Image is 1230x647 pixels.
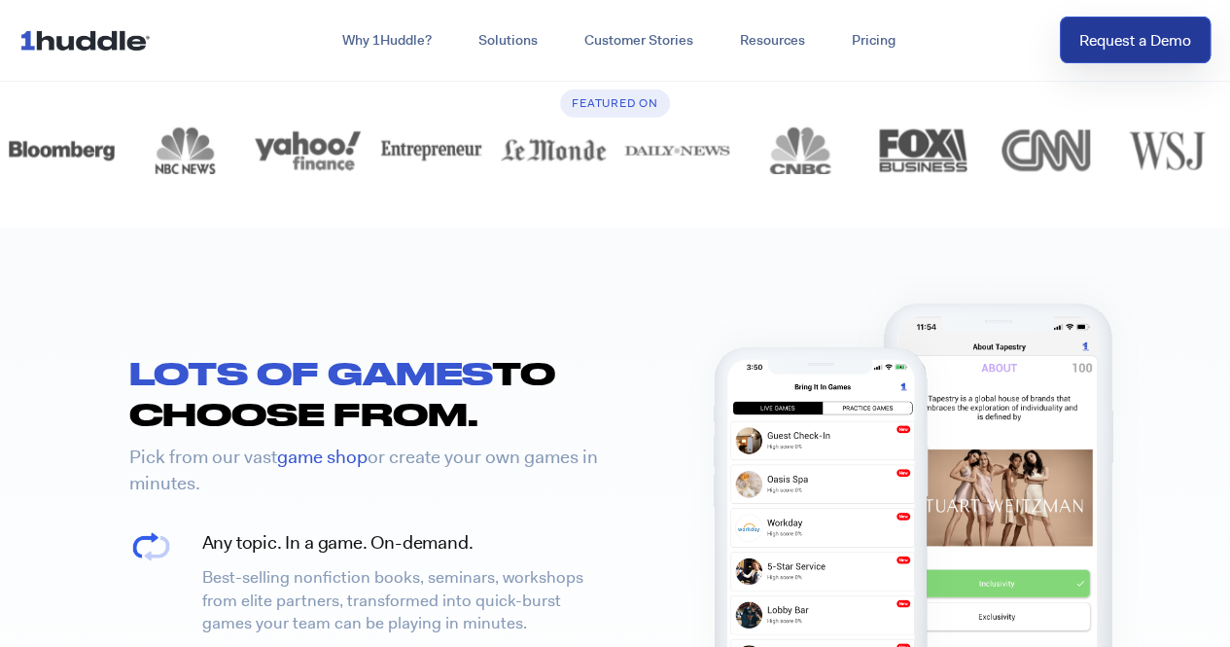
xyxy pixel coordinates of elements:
div: 11 of 12 [492,126,615,175]
a: Customer Stories [561,23,717,58]
img: logo_cnn [984,126,1107,175]
img: logo_nbc [123,126,247,175]
span: LOTS OF GAMES [129,354,493,391]
div: 3 of 12 [984,126,1107,175]
h2: TO CHOOSE FROM. [129,353,615,435]
a: Why 1Huddle? [319,23,455,58]
img: logo_cnbc [738,126,861,175]
div: 12 of 12 [615,126,739,175]
div: 2 of 12 [861,126,985,175]
img: logo_lemonde [492,126,615,175]
a: Pricing [828,23,919,58]
a: game shop [277,445,368,469]
div: 9 of 12 [246,126,369,175]
div: 10 of 12 [369,126,493,175]
img: logo_fox [861,126,985,175]
img: logo_dailynews [615,126,739,175]
h4: Any topic. In a game. On-demand. [202,530,606,557]
a: Request a Demo [1060,17,1211,64]
a: Solutions [455,23,561,58]
div: 8 of 12 [123,126,247,175]
p: Best-selling nonfiction books, seminars, workshops from elite partners, transformed into quick-bu... [202,566,606,635]
img: ... [19,21,158,58]
p: Pick from our vast or create your own games in minutes. [129,445,601,496]
a: Resources [717,23,828,58]
h6: Featured On [560,90,670,118]
div: 1 of 12 [738,126,861,175]
img: logo_entrepreneur [369,126,493,175]
img: logo_yahoo [246,126,369,175]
